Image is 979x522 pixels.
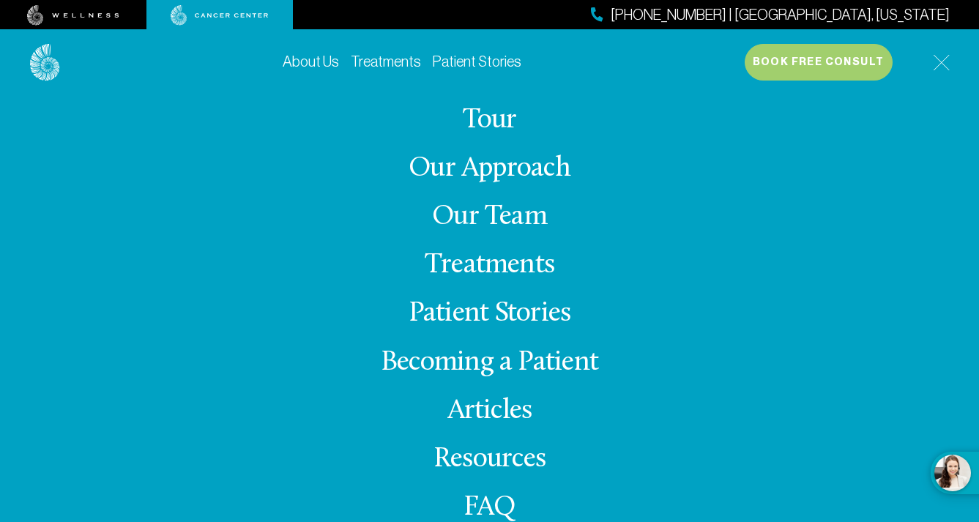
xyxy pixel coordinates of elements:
a: About Us [283,53,339,70]
a: Articles [447,397,532,425]
a: Treatments [351,53,421,70]
img: icon-hamburger [933,54,950,71]
a: Tour [463,106,517,135]
img: logo [30,44,60,81]
a: Patient Stories [433,53,521,70]
a: [PHONE_NUMBER] | [GEOGRAPHIC_DATA], [US_STATE] [591,4,950,26]
a: Treatments [425,251,554,280]
a: Our Approach [409,154,570,183]
img: cancer center [171,5,269,26]
a: Patient Stories [409,299,571,328]
a: Resources [433,445,546,474]
a: FAQ [464,493,516,522]
span: [PHONE_NUMBER] | [GEOGRAPHIC_DATA], [US_STATE] [611,4,950,26]
a: Our Team [432,203,547,231]
button: Book Free Consult [745,44,893,81]
img: wellness [27,5,119,26]
a: Becoming a Patient [381,348,598,377]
